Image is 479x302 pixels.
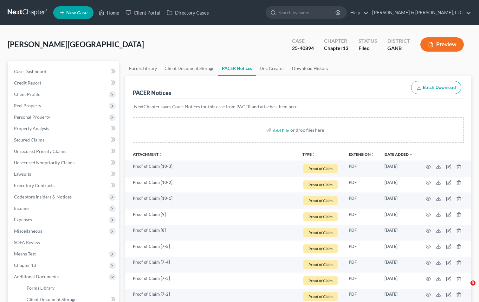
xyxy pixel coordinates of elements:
[14,194,72,199] span: Codebtors Insiders & Notices
[344,225,379,241] td: PDF
[385,152,413,157] a: Date Added expand_more
[14,251,36,256] span: Means Test
[420,37,464,52] button: Preview
[125,225,297,241] td: Proof of Claim [8]
[218,61,256,76] a: PACER Notices
[14,240,40,245] span: SOFA Review
[27,285,55,291] span: Forms Library
[344,241,379,257] td: PDF
[9,146,119,157] a: Unsecured Priority Claims
[9,180,119,191] a: Executory Contracts
[302,259,339,270] a: Proof of Claim
[387,37,410,45] div: District
[14,126,49,131] span: Property Analysis
[359,45,377,52] div: Filed
[14,91,40,97] span: Client Profile
[344,257,379,273] td: PDF
[303,180,338,189] span: Proof of Claim
[302,195,339,206] a: Proof of Claim
[290,127,324,133] div: or drop files here
[303,212,338,221] span: Proof of Claim
[256,61,288,76] a: Doc Creator
[9,157,119,168] a: Unsecured Nonpriority Claims
[303,164,338,173] span: Proof of Claim
[302,211,339,222] a: Proof of Claim
[9,66,119,77] a: Case Dashboard
[303,196,338,205] span: Proof of Claim
[344,192,379,209] td: PDF
[14,274,59,279] span: Additional Documents
[164,7,212,18] a: Directory Cases
[312,153,315,157] i: unfold_more
[14,160,74,165] span: Unsecured Nonpriority Claims
[22,282,119,294] a: Forms Library
[303,292,338,301] span: Proof of Claim
[302,179,339,190] a: Proof of Claim
[292,45,314,52] div: 25-40894
[379,209,418,225] td: [DATE]
[125,192,297,209] td: Proof of Claim [10-1]
[122,7,164,18] a: Client Portal
[303,260,338,269] span: Proof of Claim
[409,153,413,157] i: expand_more
[379,257,418,273] td: [DATE]
[344,177,379,193] td: PDF
[14,171,31,177] span: Lawsuits
[134,104,463,110] p: NextChapter saves Court Notices for this case from PACER and attaches them here.
[302,153,315,157] button: TYPEunfold_more
[359,37,377,45] div: Status
[14,205,29,211] span: Income
[125,209,297,225] td: Proof of Claim [9]
[303,228,338,237] span: Proof of Claim
[470,280,476,286] span: 3
[14,114,50,120] span: Personal Property
[344,273,379,289] td: PDF
[125,160,297,177] td: Proof of Claim [10-3]
[379,177,418,193] td: [DATE]
[387,45,410,52] div: GANB
[343,45,348,51] span: 13
[14,103,41,108] span: Real Property
[8,40,144,49] span: [PERSON_NAME][GEOGRAPHIC_DATA]
[9,123,119,134] a: Property Analysis
[302,275,339,286] a: Proof of Claim
[9,77,119,89] a: Credit Report
[302,291,339,302] a: Proof of Claim
[161,61,218,76] a: Client Document Storage
[125,273,297,289] td: Proof of Claim [7-3]
[9,168,119,180] a: Lawsuits
[379,225,418,241] td: [DATE]
[14,148,66,154] span: Unsecured Priority Claims
[14,183,55,188] span: Executory Contracts
[125,61,161,76] a: Forms Library
[9,237,119,248] a: SOFA Review
[411,81,461,94] button: Batch Download
[369,7,471,18] a: [PERSON_NAME] & [PERSON_NAME], LLC
[324,37,348,45] div: Chapter
[292,37,314,45] div: Case
[457,280,473,296] iframe: Intercom live chat
[302,243,339,254] a: Proof of Claim
[27,297,76,302] span: Client Document Storage
[347,7,368,18] a: Help
[125,177,297,193] td: Proof of Claim [10-2]
[302,163,339,174] a: Proof of Claim
[344,209,379,225] td: PDF
[379,241,418,257] td: [DATE]
[303,244,338,253] span: Proof of Claim
[423,85,456,90] span: Batch Download
[344,160,379,177] td: PDF
[14,69,46,74] span: Case Dashboard
[379,160,418,177] td: [DATE]
[66,10,87,15] span: New Case
[324,45,348,52] div: Chapter
[9,134,119,146] a: Secured Claims
[371,153,374,157] i: unfold_more
[349,152,374,157] a: Extensionunfold_more
[14,80,41,85] span: Credit Report
[379,192,418,209] td: [DATE]
[125,257,297,273] td: Proof of Claim [7-4]
[288,61,332,76] a: Download History
[95,7,122,18] a: Home
[303,276,338,285] span: Proof of Claim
